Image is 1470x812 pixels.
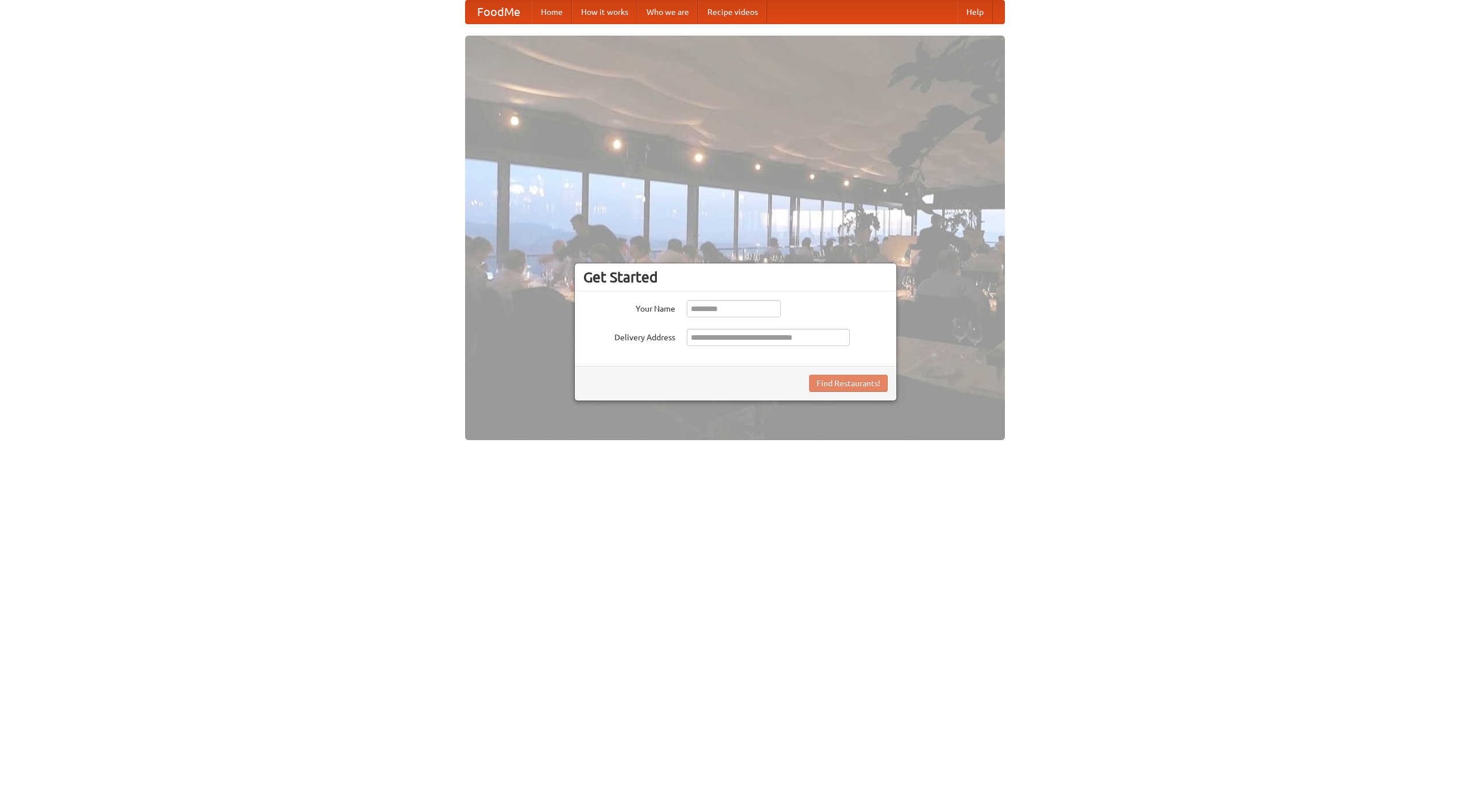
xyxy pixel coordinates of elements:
a: Home [532,1,572,24]
h3: Get Started [583,269,888,286]
label: Your Name [583,300,675,314]
a: Help [957,1,993,24]
a: Who we are [637,1,698,24]
button: Find Restaurants! [809,375,888,392]
a: Recipe videos [698,1,767,24]
a: How it works [572,1,637,24]
a: FoodMe [466,1,532,24]
label: Delivery Address [583,329,675,343]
